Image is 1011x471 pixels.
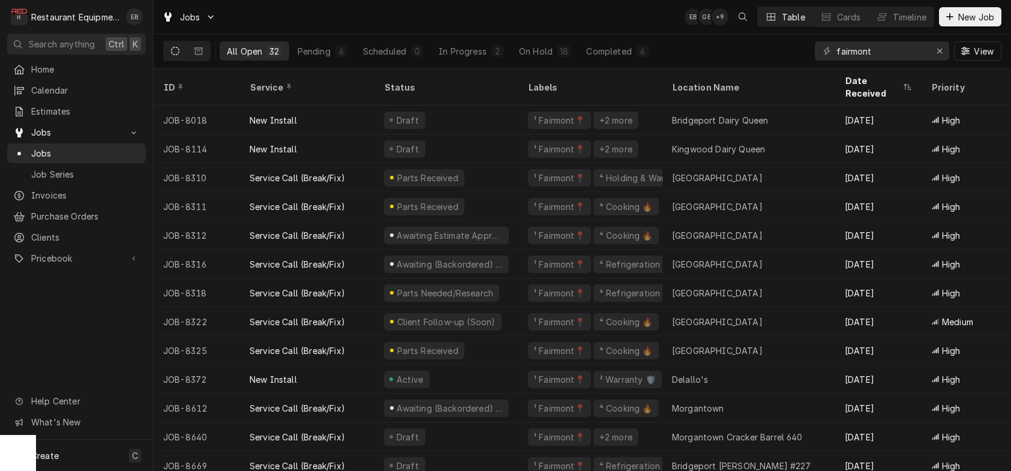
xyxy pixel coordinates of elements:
[533,287,586,299] div: ¹ Fairmont📍
[7,59,146,79] a: Home
[154,134,240,163] div: JOB-8114
[298,45,331,58] div: Pending
[942,143,961,155] span: High
[31,189,140,202] span: Invoices
[126,8,143,25] div: Emily Bird's Avatar
[672,344,763,357] div: [GEOGRAPHIC_DATA]
[598,431,634,443] div: +2 more
[672,373,708,386] div: Delallo's
[250,316,345,328] div: Service Call (Break/Fix)
[835,422,922,451] div: [DATE]
[29,38,95,50] span: Search anything
[533,258,586,271] div: ¹ Fairmont📍
[533,402,586,415] div: ¹ Fairmont📍
[598,402,654,415] div: ⁴ Cooking 🔥
[533,229,586,242] div: ¹ Fairmont📍
[250,287,345,299] div: Service Call (Break/Fix)
[7,227,146,247] a: Clients
[782,11,805,23] div: Table
[154,278,240,307] div: JOB-8318
[698,8,715,25] div: Gary Beaver's Avatar
[31,84,140,97] span: Calendar
[598,344,654,357] div: ⁴ Cooking 🔥
[672,143,765,155] div: Kingwood Dairy Queen
[31,451,59,461] span: Create
[672,258,763,271] div: [GEOGRAPHIC_DATA]
[395,431,421,443] div: Draft
[269,45,279,58] div: 32
[835,365,922,394] div: [DATE]
[835,192,922,221] div: [DATE]
[835,134,922,163] div: [DATE]
[31,210,140,223] span: Purchase Orders
[672,81,823,94] div: Location Name
[250,431,345,443] div: Service Call (Break/Fix)
[672,287,763,299] div: [GEOGRAPHIC_DATA]
[250,373,297,386] div: New Install
[154,192,240,221] div: JOB-8311
[395,229,504,242] div: Awaiting Estimate Approval
[11,8,28,25] div: R
[942,114,961,127] span: High
[395,114,421,127] div: Draft
[109,38,124,50] span: Ctrl
[533,316,586,328] div: ¹ Fairmont📍
[533,143,586,155] div: ¹ Fairmont📍
[395,258,504,271] div: Awaiting (Backordered) Parts
[835,278,922,307] div: [DATE]
[931,81,996,94] div: Priority
[154,106,240,134] div: JOB-8018
[31,126,122,139] span: Jobs
[154,307,240,336] div: JOB-8322
[7,412,146,432] a: Go to What's New
[126,8,143,25] div: EB
[942,287,961,299] span: High
[250,258,345,271] div: Service Call (Break/Fix)
[942,229,961,242] span: High
[835,221,922,250] div: [DATE]
[395,143,421,155] div: Draft
[598,373,657,386] div: ² Warranty 🛡️
[533,114,586,127] div: ¹ Fairmont📍
[7,164,146,184] a: Job Series
[835,307,922,336] div: [DATE]
[395,402,504,415] div: Awaiting (Backordered) Parts
[528,81,653,94] div: Labels
[733,7,752,26] button: Open search
[31,147,140,160] span: Jobs
[533,344,586,357] div: ¹ Fairmont📍
[598,143,634,155] div: +2 more
[7,185,146,205] a: Invoices
[31,231,140,244] span: Clients
[250,229,345,242] div: Service Call (Break/Fix)
[685,8,701,25] div: EB
[560,45,568,58] div: 18
[533,373,586,386] div: ¹ Fairmont📍
[154,336,240,365] div: JOB-8325
[672,172,763,184] div: [GEOGRAPHIC_DATA]
[384,81,506,94] div: Status
[395,200,460,213] div: Parts Received
[685,8,701,25] div: Emily Bird's Avatar
[672,316,763,328] div: [GEOGRAPHIC_DATA]
[413,45,421,58] div: 0
[154,365,240,394] div: JOB-8372
[586,45,631,58] div: Completed
[395,287,494,299] div: Parts Needed/Research
[533,200,586,213] div: ¹ Fairmont📍
[11,8,28,25] div: Restaurant Equipment Diagnostics's Avatar
[942,316,973,328] span: Medium
[7,391,146,411] a: Go to Help Center
[598,172,697,184] div: ⁴ Holding & Warming ♨️
[31,105,140,118] span: Estimates
[837,11,861,23] div: Cards
[893,11,926,23] div: Timeline
[971,45,996,58] span: View
[7,206,146,226] a: Purchase Orders
[31,11,119,23] div: Restaurant Equipment Diagnostics
[956,11,997,23] span: New Job
[942,402,961,415] span: High
[712,8,728,25] div: + 9
[845,74,900,100] div: Date Received
[835,394,922,422] div: [DATE]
